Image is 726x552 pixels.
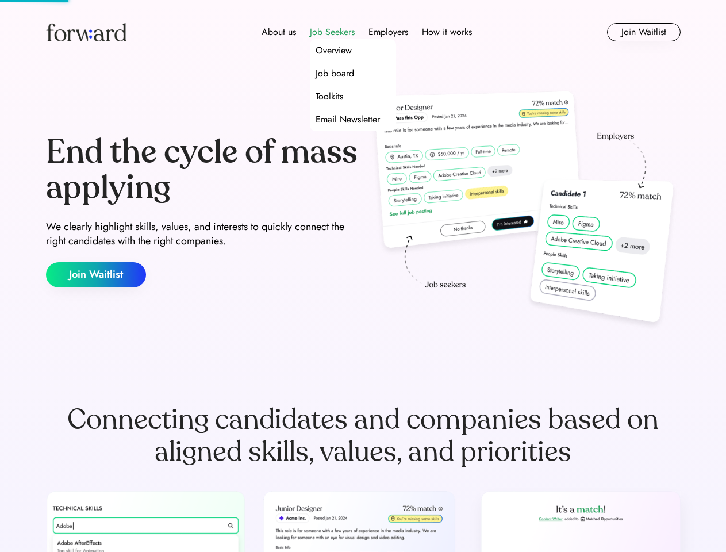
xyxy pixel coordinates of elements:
[422,25,472,39] div: How it works
[607,23,681,41] button: Join Waitlist
[262,25,296,39] div: About us
[316,113,380,126] div: Email Newsletter
[316,90,343,103] div: Toolkits
[46,262,146,287] button: Join Waitlist
[46,404,681,468] div: Connecting candidates and companies based on aligned skills, values, and priorities
[368,87,681,335] img: hero-image.png
[310,25,355,39] div: Job Seekers
[46,135,359,205] div: End the cycle of mass applying
[316,44,352,57] div: Overview
[316,67,354,80] div: Job board
[368,25,408,39] div: Employers
[46,220,359,248] div: We clearly highlight skills, values, and interests to quickly connect the right candidates with t...
[46,23,126,41] img: Forward logo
